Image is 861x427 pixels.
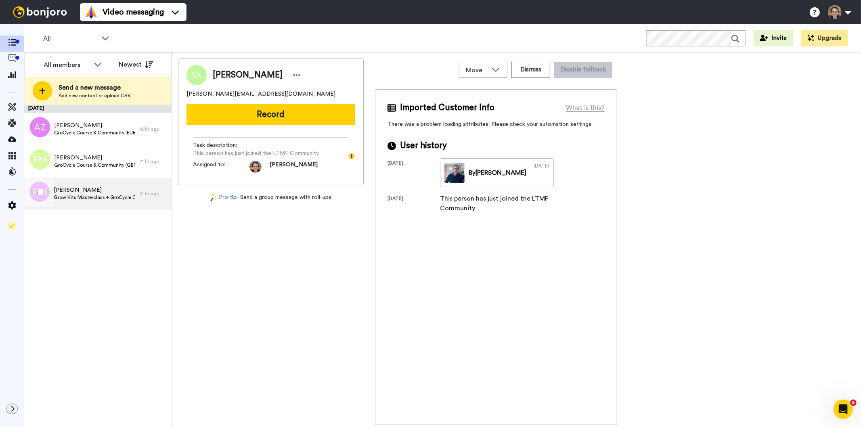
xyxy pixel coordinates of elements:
span: Send a new message [59,83,131,92]
div: [DATE] [388,195,440,213]
span: Grow Kits Masterclass + GroCycle Course & Community [USD - Offer] [54,194,135,201]
img: bj-logo-header-white.svg [10,6,70,18]
div: There was a problem loading attributes. Please check your automation settings. [375,89,617,425]
span: Imported Customer Info [400,102,494,114]
button: Newest [113,57,159,73]
span: [PERSON_NAME] [54,186,135,194]
img: magic-wand.svg [210,193,218,202]
span: Move [466,65,488,75]
img: fm.png [30,149,50,170]
span: This person has just joined the LTMF Community [193,149,319,157]
img: Image of Stuart Knox [186,65,207,85]
span: GroCycle Course & Community [EURO - Offer] [54,130,135,136]
div: What is this? [566,103,605,113]
span: All [43,34,97,44]
img: e73ce963-af64-4f34-a3d2-9acdfc157b43-1553003914.jpg [249,161,262,173]
a: Pro tip [210,193,237,202]
a: By[PERSON_NAME][DATE] [440,158,554,187]
span: [PERSON_NAME] [54,121,135,130]
div: All members [44,60,90,70]
div: Tooltip anchor [348,153,355,160]
button: Upgrade [801,30,848,46]
button: Dismiss [511,62,550,78]
button: Disable fallback [554,62,612,78]
span: [PERSON_NAME] [270,161,318,173]
span: [PERSON_NAME][EMAIL_ADDRESS][DOMAIN_NAME] [186,90,335,98]
div: [DATE] [534,163,549,183]
div: - Send a group message with roll-ups [178,193,364,202]
span: Video messaging [103,6,164,18]
img: az.png [30,117,50,137]
div: 21 hr ago [139,190,168,197]
img: 075f1fc7-faaa-470e-b12c-ac8ea7f7944e-thumb.jpg [444,163,465,183]
span: Task description : [193,141,249,149]
iframe: Intercom live chat [834,400,853,419]
div: [DATE] [24,105,172,113]
img: vm-color.svg [85,6,98,19]
span: GroCycle Course & Community [GBP Offer] [54,162,135,168]
div: By [PERSON_NAME] [469,168,526,178]
span: [PERSON_NAME] [213,69,283,81]
button: Record [186,104,355,125]
button: Invite [754,30,793,46]
span: User history [400,140,447,152]
img: Checklist.svg [8,222,16,230]
span: [PERSON_NAME] [54,154,135,162]
span: 5 [850,400,857,406]
span: Assigned to: [193,161,249,173]
div: [DATE] [388,160,440,187]
span: Add new contact or upload CSV [59,92,131,99]
div: 16 hr ago [139,126,168,132]
div: This person has just joined the LTMF Community [440,194,569,213]
div: 21 hr ago [139,158,168,165]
